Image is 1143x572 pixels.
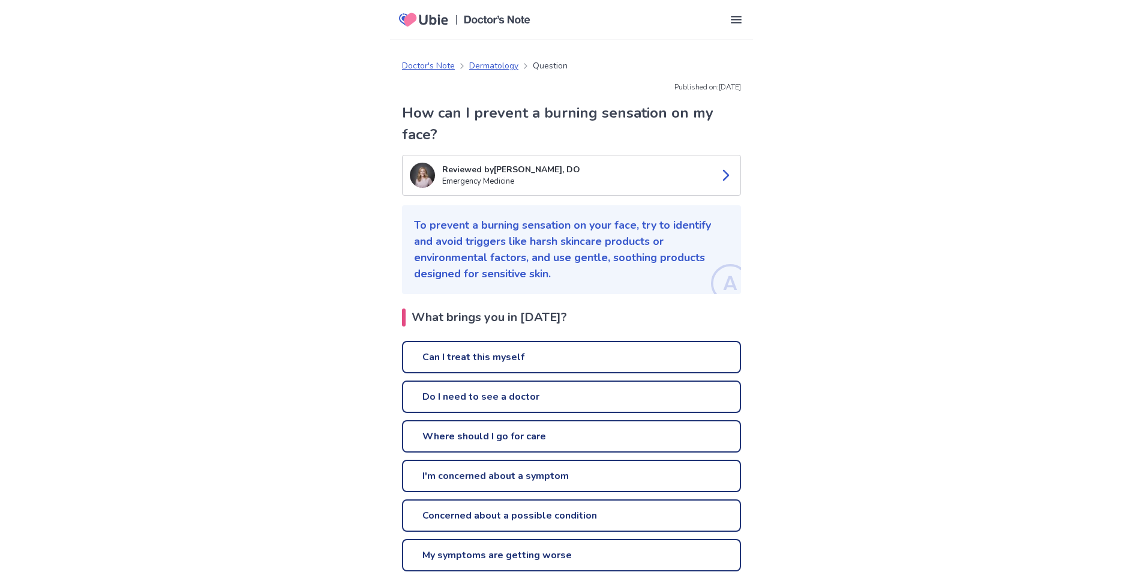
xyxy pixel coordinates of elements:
a: Can I treat this myself [402,341,741,373]
p: Published on: [DATE] [402,82,741,92]
a: Concerned about a possible condition [402,499,741,532]
p: Question [533,59,568,72]
a: Doctor's Note [402,59,455,72]
img: Courtney Bloomer [410,163,435,188]
a: My symptoms are getting worse [402,539,741,571]
img: Doctors Note Logo [464,16,530,24]
a: Dermatology [469,59,518,72]
nav: breadcrumb [402,59,568,72]
a: Do I need to see a doctor [402,381,741,413]
a: Courtney BloomerReviewed by[PERSON_NAME], DOEmergency Medicine [402,155,741,196]
h2: What brings you in [DATE]? [402,309,741,327]
p: Emergency Medicine [442,176,709,188]
p: Reviewed by [PERSON_NAME], DO [442,163,709,176]
a: I'm concerned about a symptom [402,460,741,492]
p: To prevent a burning sensation on your face, try to identify and avoid triggers like harsh skinca... [414,217,729,282]
a: Where should I go for care [402,420,741,453]
h1: How can I prevent a burning sensation on my face? [402,102,741,145]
